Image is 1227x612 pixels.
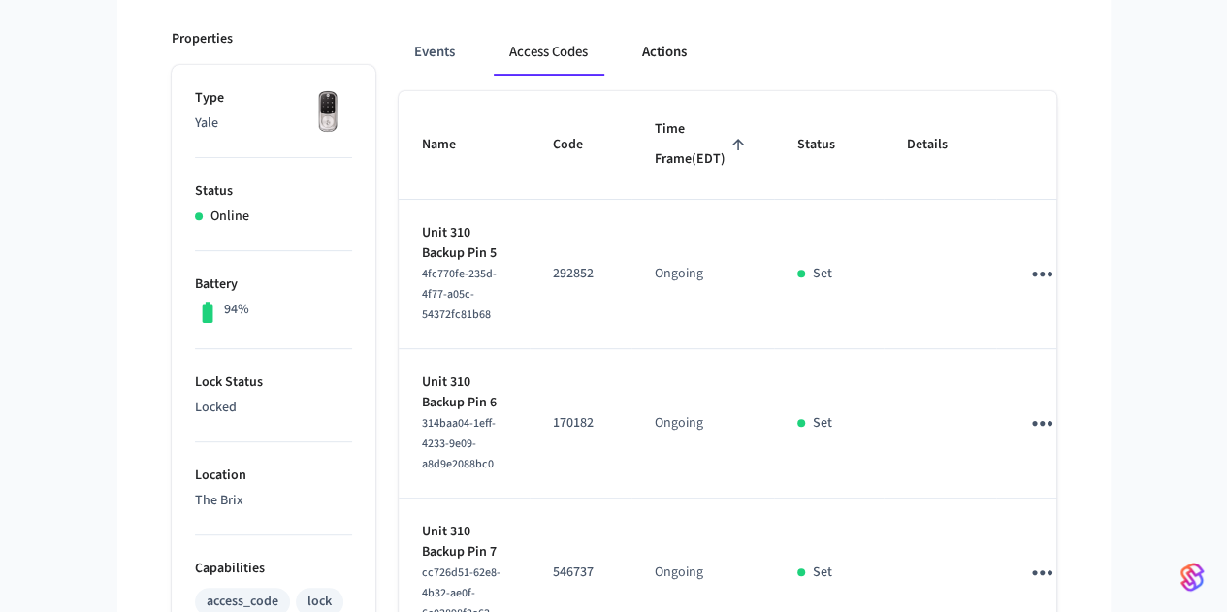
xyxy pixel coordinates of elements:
p: Battery [195,274,352,295]
span: 4fc770fe-235d-4f77-a05c-54372fc81b68 [422,266,497,323]
span: Time Frame(EDT) [655,114,751,176]
p: Set [813,264,832,284]
img: SeamLogoGradient.69752ec5.svg [1180,562,1204,593]
td: Ongoing [631,200,774,349]
span: 314baa04-1eff-4233-9e09-a8d9e2088bc0 [422,415,496,472]
p: Locked [195,398,352,418]
p: Online [210,207,249,227]
button: Actions [627,29,702,76]
p: Type [195,88,352,109]
p: Yale [195,113,352,134]
span: Code [553,130,608,160]
p: Unit 310 Backup Pin 5 [422,223,506,264]
span: Details [907,130,973,160]
span: Name [422,130,481,160]
span: Status [797,130,860,160]
button: Events [399,29,470,76]
div: ant example [399,29,1056,76]
p: Location [195,466,352,486]
td: Ongoing [631,349,774,499]
p: Capabilities [195,559,352,579]
p: Lock Status [195,372,352,393]
p: Set [813,563,832,583]
div: access_code [207,592,278,612]
div: lock [307,592,332,612]
button: Access Codes [494,29,603,76]
p: Unit 310 Backup Pin 7 [422,522,506,563]
p: 94% [224,300,249,320]
p: Status [195,181,352,202]
p: 170182 [553,413,608,434]
p: Set [813,413,832,434]
p: Unit 310 Backup Pin 6 [422,372,506,413]
p: The Brix [195,491,352,511]
p: Properties [172,29,233,49]
img: Yale Assure Touchscreen Wifi Smart Lock, Satin Nickel, Front [304,88,352,137]
p: 546737 [553,563,608,583]
p: 292852 [553,264,608,284]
